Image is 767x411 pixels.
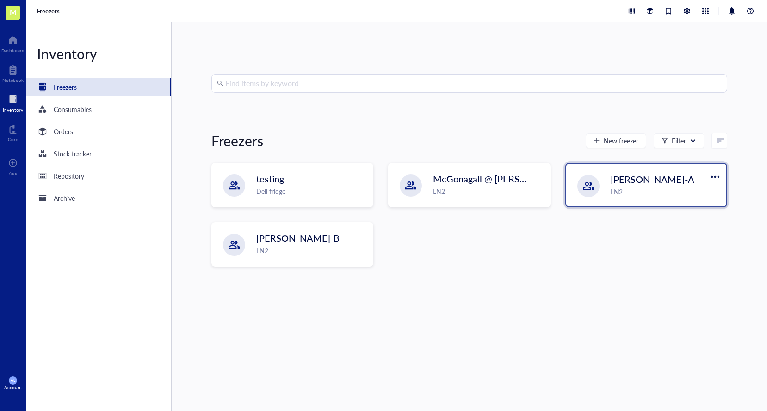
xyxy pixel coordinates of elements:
[256,231,340,244] span: [PERSON_NAME]-B
[26,189,171,207] a: Archive
[54,149,92,159] div: Stock tracker
[8,122,18,142] a: Core
[604,137,638,144] span: New freezer
[3,92,23,112] a: Inventory
[433,186,544,196] div: LN2
[54,171,84,181] div: Repository
[54,193,75,203] div: Archive
[54,104,92,114] div: Consumables
[2,62,24,83] a: Notebook
[54,82,77,92] div: Freezers
[26,167,171,185] a: Repository
[256,172,284,185] span: testing
[256,245,367,255] div: LN2
[11,378,15,383] span: AL
[1,48,25,53] div: Dashboard
[3,107,23,112] div: Inventory
[2,77,24,83] div: Notebook
[256,186,367,196] div: Deli fridge
[211,131,263,150] div: Freezers
[1,33,25,53] a: Dashboard
[611,187,721,197] div: LN2
[4,385,22,390] div: Account
[26,78,171,96] a: Freezers
[10,6,17,18] span: M
[433,172,569,185] span: McGonagall @ [PERSON_NAME]
[26,44,171,63] div: Inventory
[672,136,686,146] div: Filter
[37,7,62,15] a: Freezers
[26,100,171,118] a: Consumables
[9,170,18,176] div: Add
[26,144,171,163] a: Stock tracker
[54,126,73,137] div: Orders
[611,173,694,186] span: [PERSON_NAME]-A
[8,137,18,142] div: Core
[26,122,171,141] a: Orders
[586,133,646,148] button: New freezer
